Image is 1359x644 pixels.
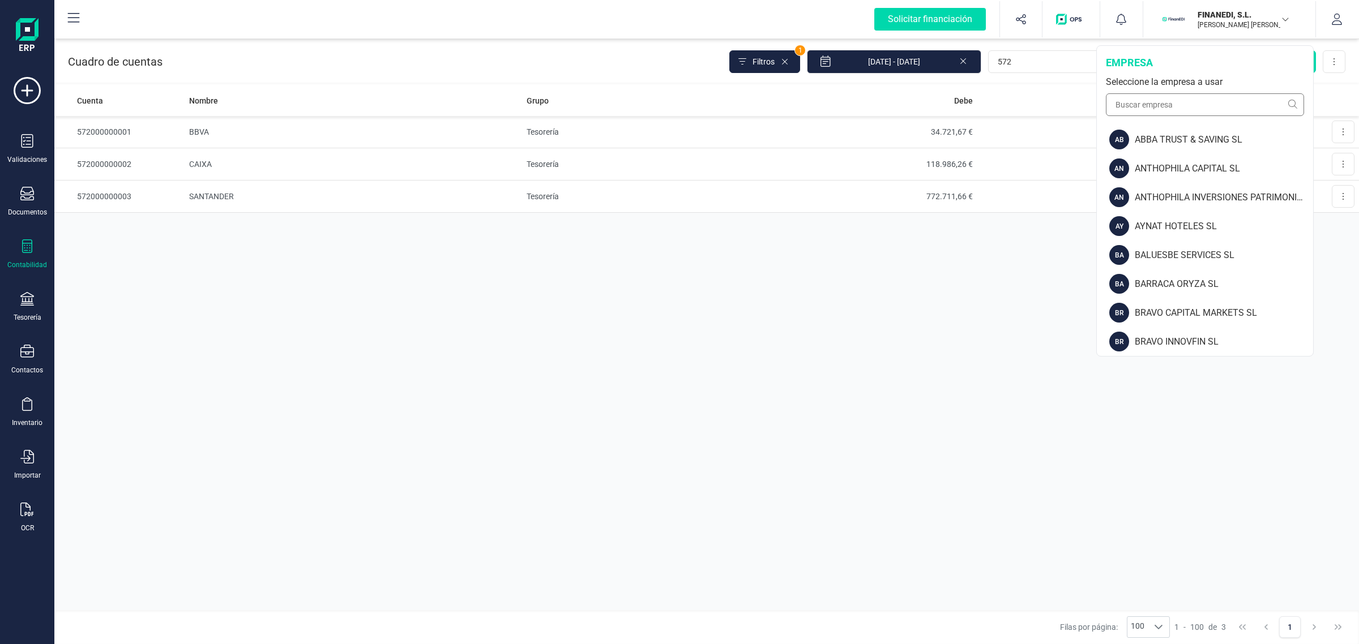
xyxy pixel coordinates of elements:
[874,8,986,31] div: Solicitar financiación
[977,116,1172,148] td: 36.578,04 €
[54,116,185,148] td: 572000000001
[1109,332,1129,351] div: BR
[185,116,523,148] td: BBVA
[21,523,34,533] div: OCR
[1135,248,1313,262] div: BALUESBE SERVICES SL
[1174,621,1179,633] span: 1
[54,181,185,213] td: 572000000003
[1327,616,1349,638] button: Last Page
[1255,616,1277,638] button: Previous Page
[1208,621,1217,633] span: de
[1198,9,1288,20] p: FINANEDI, S.L.
[522,148,782,181] td: Tesorería
[1135,306,1313,320] div: BRAVO CAPITAL MARKETS SL
[522,181,782,213] td: Tesorería
[977,148,1172,181] td: 264.745,02 €
[1109,187,1129,207] div: AN
[954,95,973,106] span: Debe
[988,50,1151,73] input: Buscar
[1135,335,1313,349] div: BRAVO INNOVFIN SL
[782,148,977,181] td: 118.986,26 €
[7,260,47,269] div: Contabilidad
[1174,621,1226,633] div: -
[11,366,43,375] div: Contactos
[1109,216,1129,236] div: AY
[1221,621,1226,633] span: 3
[77,95,103,106] span: Cuenta
[1109,158,1129,178] div: AN
[1060,616,1170,638] div: Filas por página:
[1106,55,1304,71] div: empresa
[1279,616,1301,638] button: Page 1
[1135,133,1313,147] div: ABBA TRUST & SAVING SL
[861,1,999,37] button: Solicitar financiación
[782,116,977,148] td: 34.721,67 €
[12,418,42,427] div: Inventario
[1109,245,1129,265] div: BA
[1190,621,1204,633] span: 100
[189,95,218,106] span: Nombre
[1106,93,1304,116] input: Buscar empresa
[1049,1,1093,37] button: Logo de OPS
[1056,14,1086,25] img: Logo de OPS
[1304,616,1325,638] button: Next Page
[1161,7,1186,32] img: FI
[14,313,41,322] div: Tesorería
[795,45,805,55] span: 1
[185,148,523,181] td: CAIXA
[54,148,185,181] td: 572000000002
[1198,20,1288,29] p: [PERSON_NAME] [PERSON_NAME]
[1232,616,1253,638] button: First Page
[782,181,977,213] td: 772.711,66 €
[1135,162,1313,175] div: ANTHOPHILA CAPITAL SL
[522,116,782,148] td: Tesorería
[8,208,47,217] div: Documentos
[68,54,163,70] p: Cuadro de cuentas
[14,471,41,480] div: Importar
[1127,617,1148,637] span: 100
[1157,1,1302,37] button: FIFINANEDI, S.L.[PERSON_NAME] [PERSON_NAME]
[1109,274,1129,294] div: BA
[977,181,1172,213] td: 768.578,49 €
[1109,130,1129,149] div: AB
[1135,191,1313,204] div: ANTHOPHILA INVERSIONES PATRIMONIALES SL
[1106,75,1304,89] div: Seleccione la empresa a usar
[7,155,47,164] div: Validaciones
[729,50,800,73] button: Filtros
[1135,220,1313,233] div: AYNAT HOTELES SL
[16,18,39,54] img: Logo Finanedi
[527,95,549,106] span: Grupo
[185,181,523,213] td: SANTANDER
[1109,303,1129,323] div: BR
[1135,277,1313,291] div: BARRACA ORYZA SL
[753,56,775,67] span: Filtros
